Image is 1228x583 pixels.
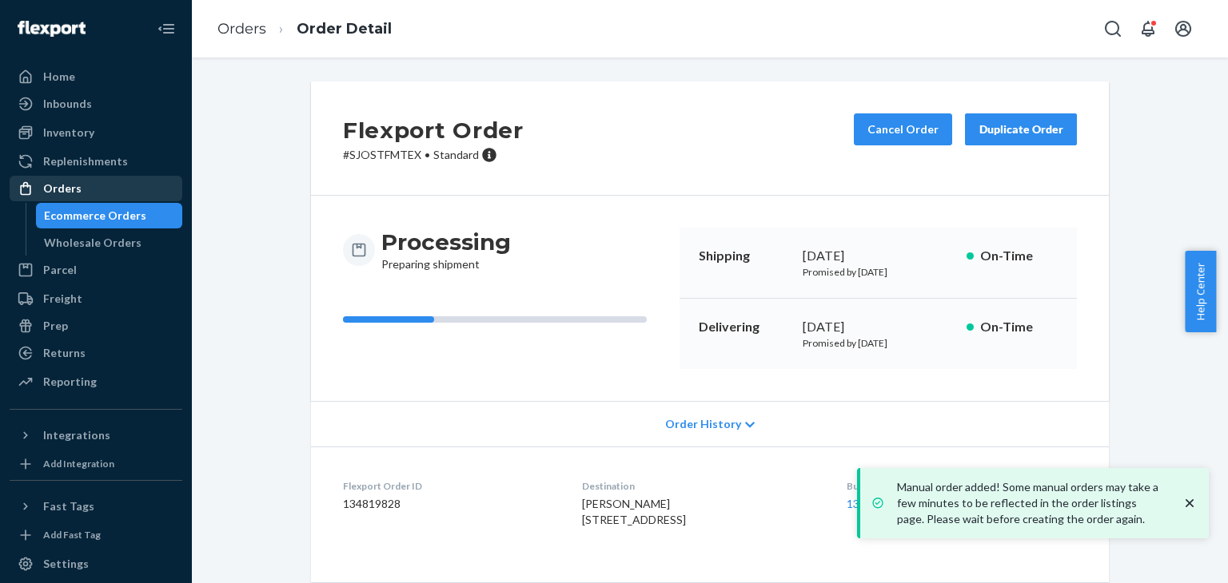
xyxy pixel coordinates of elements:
[43,262,77,278] div: Parcel
[297,20,392,38] a: Order Detail
[43,427,110,443] div: Integrations
[582,479,820,493] dt: Destination
[425,148,430,161] span: •
[10,454,182,474] a: Add Integration
[699,247,790,265] p: Shipping
[10,120,182,145] a: Inventory
[10,494,182,519] button: Fast Tags
[10,149,182,174] a: Replenishments
[1185,251,1216,332] button: Help Center
[381,228,511,272] div: Preparing shipment
[980,247,1058,265] p: On-Time
[10,286,182,311] a: Freight
[343,113,524,147] h2: Flexport Order
[43,318,68,334] div: Prep
[803,247,954,265] div: [DATE]
[343,147,524,163] p: # SJOSTFMTEX
[10,369,182,395] a: Reporting
[43,528,101,541] div: Add Fast Tag
[582,497,686,526] span: [PERSON_NAME] [STREET_ADDRESS]
[381,228,511,256] h3: Processing
[10,176,182,201] a: Orders
[343,496,556,512] dd: 134819828
[980,318,1058,336] p: On-Time
[10,313,182,339] a: Prep
[36,203,183,228] a: Ecommerce Orders
[43,556,89,572] div: Settings
[803,318,954,336] div: [DATE]
[1167,13,1199,45] button: Open account menu
[43,291,82,307] div: Freight
[10,551,182,577] a: Settings
[343,479,556,493] dt: Flexport Order ID
[10,64,182,89] a: Home
[43,125,94,141] div: Inventory
[803,336,954,350] p: Promised by [DATE]
[965,113,1077,145] button: Duplicate Order
[854,113,952,145] button: Cancel Order
[847,497,904,510] a: 134819828
[43,153,128,169] div: Replenishments
[44,235,142,251] div: Wholesale Orders
[10,257,182,283] a: Parcel
[10,422,182,448] button: Integrations
[205,6,405,53] ol: breadcrumbs
[43,69,75,85] div: Home
[43,457,114,470] div: Add Integration
[36,230,183,256] a: Wholesale Orders
[847,479,1077,493] dt: Buyer Order Tracking
[699,318,790,336] p: Delivering
[897,479,1166,527] p: Manual order added! Some manual orders may take a few minutes to be reflected in the order listin...
[217,20,266,38] a: Orders
[1097,13,1129,45] button: Open Search Box
[979,121,1063,137] div: Duplicate Order
[1132,13,1164,45] button: Open notifications
[665,416,741,432] span: Order History
[18,21,86,37] img: Flexport logo
[10,340,182,366] a: Returns
[43,374,97,390] div: Reporting
[43,180,82,196] div: Orders
[803,265,954,279] p: Promised by [DATE]
[433,148,479,161] span: Standard
[10,91,182,117] a: Inbounds
[10,525,182,545] a: Add Fast Tag
[150,13,182,45] button: Close Navigation
[43,498,94,514] div: Fast Tags
[1182,495,1198,511] svg: close toast
[44,208,146,224] div: Ecommerce Orders
[43,96,92,112] div: Inbounds
[43,345,86,361] div: Returns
